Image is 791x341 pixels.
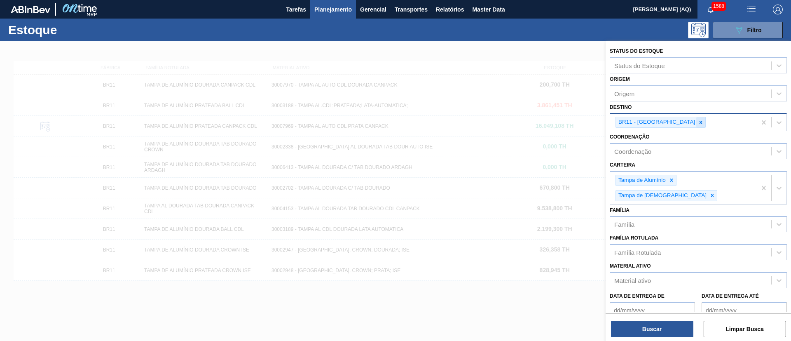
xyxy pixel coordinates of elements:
label: Destino [610,104,632,110]
div: Coordenação [614,148,651,155]
button: Notificações [697,4,724,15]
span: Planejamento [314,5,352,14]
label: Carteira [610,162,635,168]
h1: Estoque [8,25,131,35]
div: Origem [614,90,634,97]
span: Tarefas [286,5,306,14]
div: Status do Estoque [614,62,665,69]
span: Filtro [747,27,762,33]
label: Coordenação [610,134,650,140]
div: Material ativo [614,277,651,284]
img: userActions [747,5,756,14]
label: Origem [610,76,630,82]
label: Família [610,207,630,213]
span: Relatórios [436,5,464,14]
input: dd/mm/yyyy [702,302,787,319]
div: Tampa de Alumínio [616,175,667,186]
label: Data de Entrega de [610,293,665,299]
div: BR11 - [GEOGRAPHIC_DATA] [616,117,696,127]
img: Logout [773,5,783,14]
label: Data de Entrega até [702,293,759,299]
label: Material ativo [610,263,651,269]
img: TNhmsLtSVTkK8tSr43FrP2fwEKptu5GPRR3wAAAABJRU5ErkJggg== [11,6,50,13]
span: Transportes [395,5,428,14]
div: Pogramando: nenhum usuário selecionado [688,22,709,38]
div: Tampa de [DEMOGRAPHIC_DATA] [616,190,708,201]
input: dd/mm/yyyy [610,302,695,319]
div: Família Rotulada [614,249,661,256]
span: Gerencial [360,5,386,14]
label: Status do Estoque [610,48,663,54]
span: Master Data [472,5,505,14]
label: Família Rotulada [610,235,658,241]
div: Família [614,221,634,228]
span: 1588 [711,2,726,11]
button: Filtro [713,22,783,38]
